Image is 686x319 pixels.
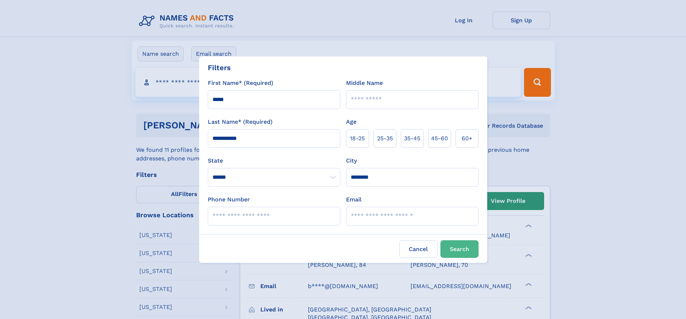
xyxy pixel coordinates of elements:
[208,195,250,204] label: Phone Number
[208,156,340,165] label: State
[404,134,420,143] span: 35‑45
[208,118,273,126] label: Last Name* (Required)
[208,62,231,73] div: Filters
[462,134,472,143] span: 60+
[350,134,365,143] span: 18‑25
[208,79,273,87] label: First Name* (Required)
[346,79,383,87] label: Middle Name
[346,156,357,165] label: City
[440,240,479,258] button: Search
[399,240,438,258] label: Cancel
[431,134,448,143] span: 45‑60
[377,134,393,143] span: 25‑35
[346,118,357,126] label: Age
[346,195,362,204] label: Email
